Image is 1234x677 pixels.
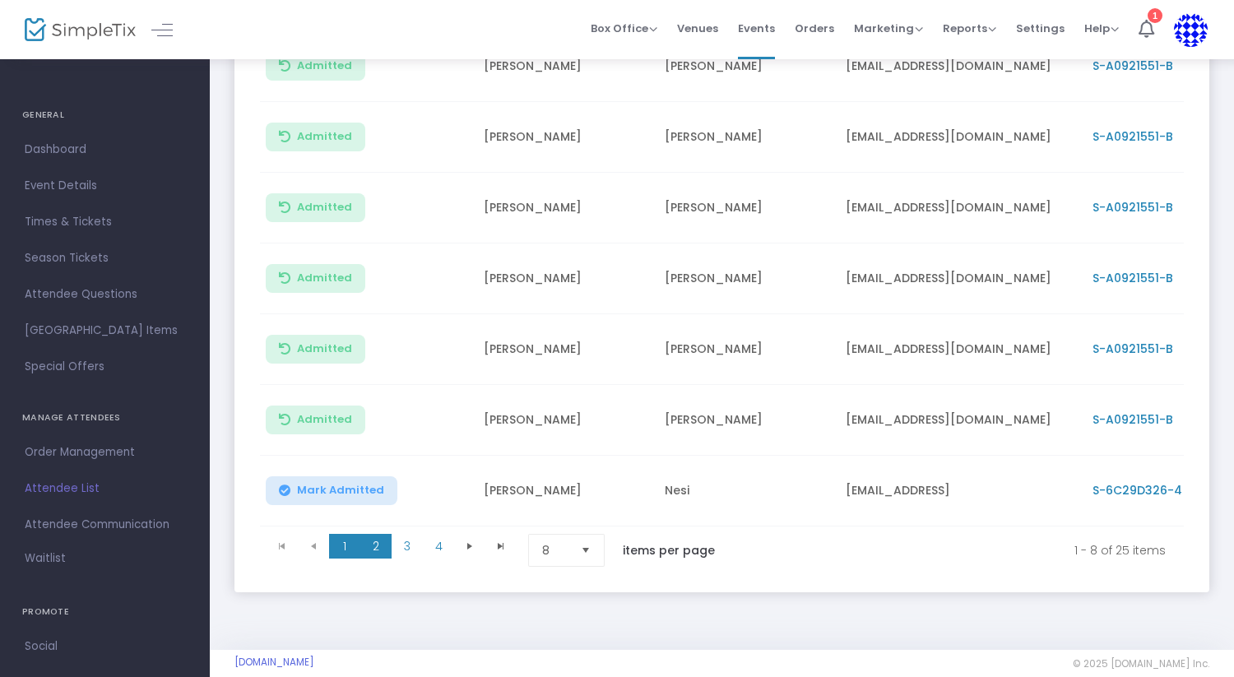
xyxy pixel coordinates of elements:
span: Admitted [297,59,352,72]
span: Go to the next page [463,540,476,553]
td: [EMAIL_ADDRESS][DOMAIN_NAME] [836,243,1083,314]
td: [EMAIL_ADDRESS][DOMAIN_NAME] [836,173,1083,243]
button: Admitted [266,193,365,222]
button: Admitted [266,264,365,293]
td: [EMAIL_ADDRESS][DOMAIN_NAME] [836,102,1083,173]
span: Page 2 [360,534,392,559]
span: Events [738,7,775,49]
h4: GENERAL [22,99,188,132]
span: Season Tickets [25,248,185,269]
span: Admitted [297,271,352,285]
span: S-A0921551-B [1093,341,1173,357]
td: [PERSON_NAME] [655,314,836,385]
span: S-A0921551-B [1093,411,1173,428]
span: Admitted [297,130,352,143]
span: Waitlist [25,550,66,567]
span: [GEOGRAPHIC_DATA] Items [25,320,185,341]
span: Dashboard [25,139,185,160]
span: Orders [795,7,834,49]
td: [EMAIL_ADDRESS][DOMAIN_NAME] [836,385,1083,456]
button: Select [574,535,597,566]
td: Nesi [655,456,836,526]
span: S-A0921551-B [1093,128,1173,145]
div: 1 [1148,8,1162,23]
span: Go to the last page [494,540,508,553]
span: Go to the next page [454,534,485,559]
span: Settings [1016,7,1065,49]
span: Page 3 [392,534,423,559]
button: Admitted [266,406,365,434]
span: Venues [677,7,718,49]
span: Order Management [25,442,185,463]
span: Special Offers [25,356,185,378]
td: [PERSON_NAME] [474,385,655,456]
span: Social [25,636,185,657]
td: [PERSON_NAME] [474,173,655,243]
span: Box Office [591,21,657,36]
a: [DOMAIN_NAME] [234,656,314,669]
span: Page 1 [329,534,360,559]
span: Event Details [25,175,185,197]
span: Attendee Communication [25,514,185,536]
span: Times & Tickets [25,211,185,233]
td: [PERSON_NAME] [655,31,836,102]
kendo-pager-info: 1 - 8 of 25 items [749,534,1166,567]
span: Admitted [297,413,352,426]
td: [PERSON_NAME] [474,102,655,173]
span: Marketing [854,21,923,36]
span: Page 4 [423,534,454,559]
span: Go to the last page [485,534,517,559]
button: Admitted [266,52,365,81]
span: 8 [542,542,568,559]
td: [EMAIL_ADDRESS][DOMAIN_NAME] [836,314,1083,385]
td: [EMAIL_ADDRESS][DOMAIN_NAME] [836,31,1083,102]
span: S-6C29D326-4 [1093,482,1182,498]
button: Mark Admitted [266,476,397,505]
td: [PERSON_NAME] [474,31,655,102]
span: Attendee Questions [25,284,185,305]
h4: PROMOTE [22,596,188,628]
span: Mark Admitted [297,484,384,497]
span: Help [1084,21,1119,36]
td: [PERSON_NAME] [655,173,836,243]
span: Admitted [297,201,352,214]
span: S-A0921551-B [1093,58,1173,74]
button: Admitted [266,335,365,364]
span: Admitted [297,342,352,355]
td: [PERSON_NAME] [655,243,836,314]
label: items per page [623,542,715,559]
span: © 2025 [DOMAIN_NAME] Inc. [1073,657,1209,670]
span: Reports [943,21,996,36]
td: [PERSON_NAME] [474,243,655,314]
h4: MANAGE ATTENDEES [22,401,188,434]
td: [PERSON_NAME] [655,385,836,456]
td: [PERSON_NAME] [655,102,836,173]
span: S-A0921551-B [1093,199,1173,216]
span: S-A0921551-B [1093,270,1173,286]
button: Admitted [266,123,365,151]
td: [EMAIL_ADDRESS] [836,456,1083,526]
td: [PERSON_NAME] [474,314,655,385]
span: Attendee List [25,478,185,499]
td: [PERSON_NAME] [474,456,655,526]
